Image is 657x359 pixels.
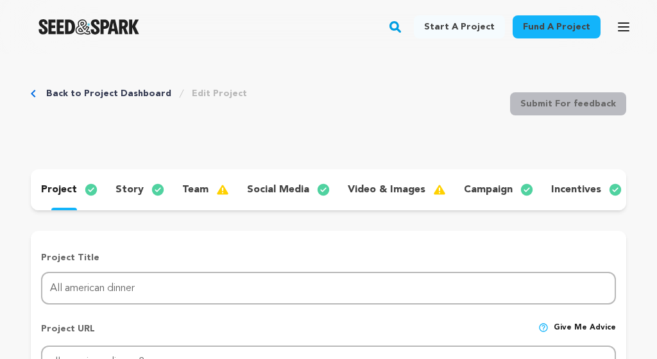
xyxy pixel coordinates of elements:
p: Project URL [41,322,95,346]
button: Submit For feedback [510,92,626,115]
a: Seed&Spark Homepage [38,19,139,35]
button: incentives [541,180,629,200]
a: Edit Project [192,87,247,100]
a: Fund a project [513,15,601,38]
img: warning-full.svg [433,182,456,197]
button: social media [237,180,337,200]
img: check-circle-full.svg [609,182,632,197]
div: Breadcrumb [31,87,247,100]
p: video & images [348,182,425,197]
p: incentives [551,182,601,197]
img: check-circle-full.svg [317,182,340,197]
button: video & images [337,180,454,200]
img: help-circle.svg [538,322,549,333]
button: project [31,180,105,200]
input: Project Name [41,272,616,305]
button: campaign [454,180,541,200]
p: story [115,182,144,197]
button: team [172,180,237,200]
img: check-circle-full.svg [151,182,175,197]
img: check-circle-full.svg [85,182,108,197]
p: team [182,182,209,197]
p: Project Title [41,251,616,264]
img: warning-full.svg [216,182,239,197]
img: check-circle-full.svg [520,182,543,197]
a: Back to Project Dashboard [46,87,171,100]
img: Seed&Spark Logo Dark Mode [38,19,139,35]
p: social media [247,182,309,197]
span: Give me advice [554,322,616,346]
a: Start a project [414,15,505,38]
p: campaign [464,182,513,197]
button: story [105,180,172,200]
p: project [41,182,77,197]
